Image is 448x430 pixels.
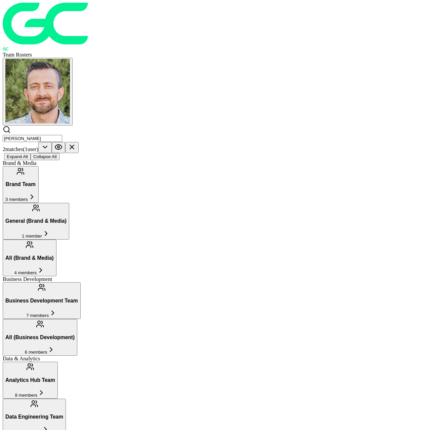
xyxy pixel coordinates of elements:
[3,166,39,203] button: Brand Team3 members
[5,218,67,224] h3: General (Brand & Media)
[5,377,55,383] h3: Analytics Hub Team
[31,153,59,160] button: Collapse All
[3,276,52,282] span: Business Development
[3,282,81,319] button: Business Development Team7 members
[5,298,78,304] h3: Business Development Team
[14,270,37,275] span: 4 members
[5,181,36,187] h3: Brand Team
[22,234,42,239] span: 1 member
[3,203,69,240] button: General (Brand & Media)1 member
[3,52,32,58] span: Team Rosters
[38,142,52,153] button: Scroll to next match
[3,146,38,152] span: 2 match es ( 1 user )
[3,135,62,142] input: Search by name, team, specialty, or title...
[5,334,75,341] h3: All (Business Development)
[52,142,65,153] button: Hide teams without matches
[4,153,31,160] button: Expand All
[3,319,77,356] button: All (Business Development)6 members
[65,142,79,153] button: Clear search
[3,356,40,361] span: Data & Analytics
[15,393,38,398] span: 8 members
[5,255,54,261] h3: All (Brand & Media)
[5,414,63,420] h3: Data Engineering Team
[3,362,58,398] button: Analytics Hub Team8 members
[3,240,56,276] button: All (Brand & Media)4 members
[25,350,47,355] span: 6 members
[5,197,28,202] span: 3 members
[26,313,49,318] span: 7 members
[3,160,36,166] span: Brand & Media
